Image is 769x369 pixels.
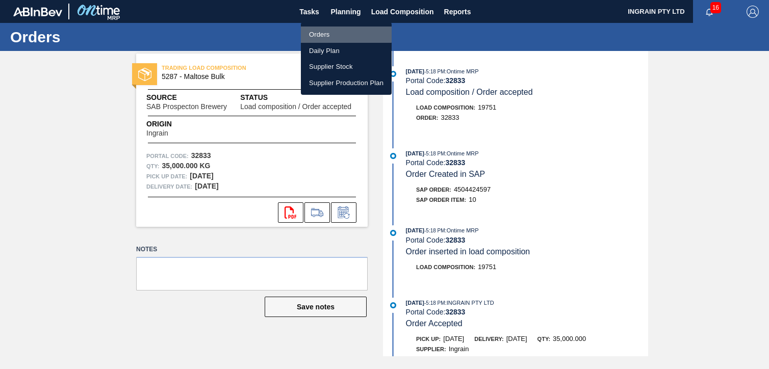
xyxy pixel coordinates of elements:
a: Supplier Stock [301,59,392,75]
a: Daily Plan [301,43,392,59]
a: Orders [301,27,392,43]
a: Supplier Production Plan [301,75,392,91]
